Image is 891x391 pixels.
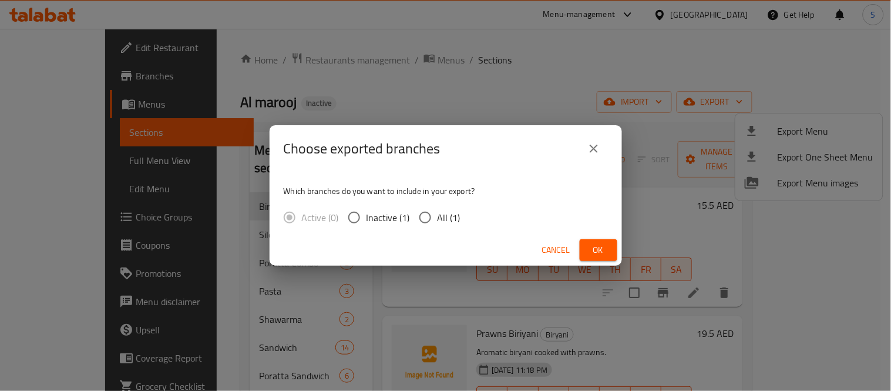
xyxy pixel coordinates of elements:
[542,243,570,258] span: Cancel
[580,239,617,261] button: Ok
[589,243,608,258] span: Ok
[438,210,460,225] span: All (1)
[284,139,441,158] h2: Choose exported branches
[302,210,339,225] span: Active (0)
[367,210,410,225] span: Inactive (1)
[537,239,575,261] button: Cancel
[284,185,608,197] p: Which branches do you want to include in your export?
[580,135,608,163] button: close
